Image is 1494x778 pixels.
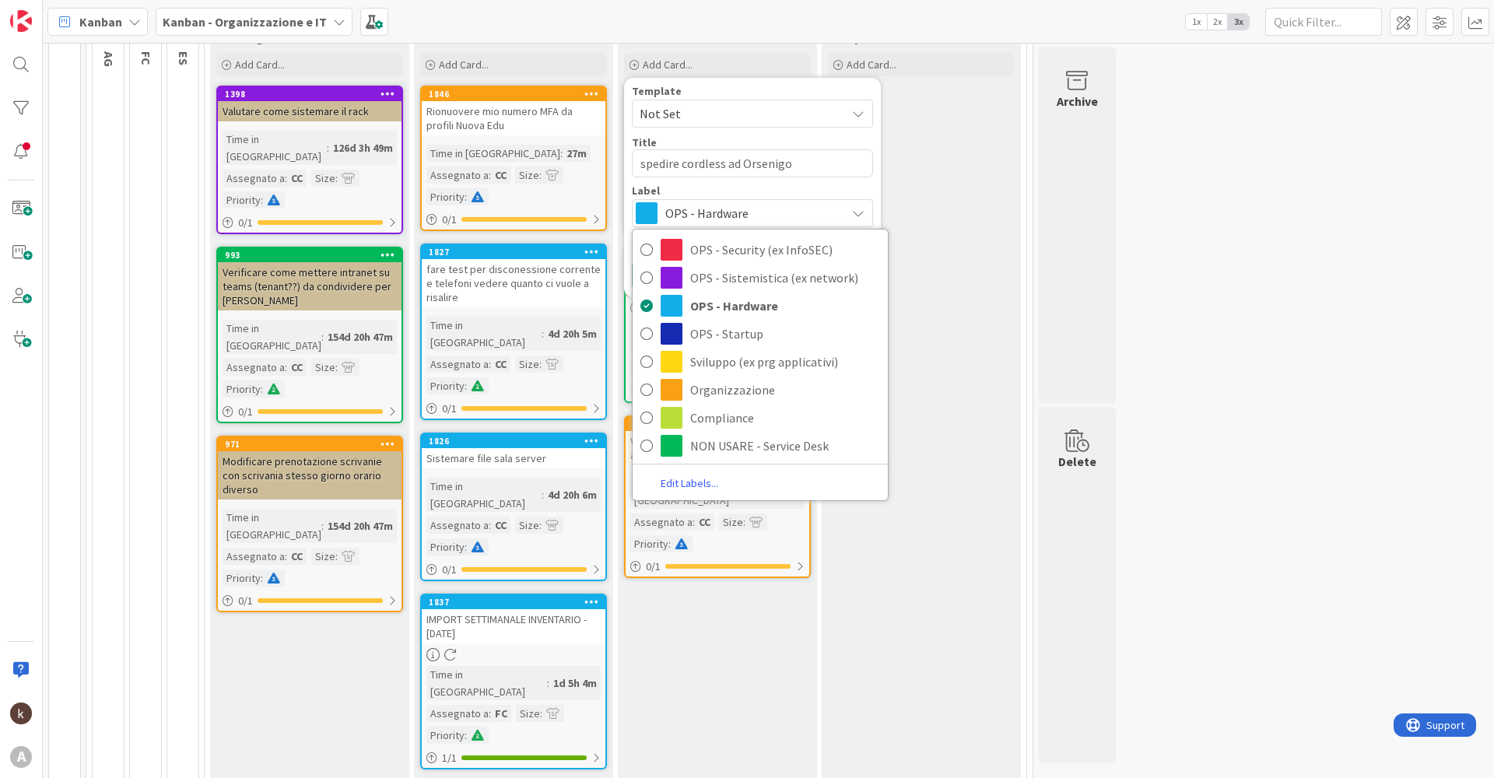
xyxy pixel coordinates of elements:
[429,89,605,100] div: 1846
[743,513,745,531] span: :
[426,705,489,722] div: Assegnato a
[422,210,605,230] div: 0/1
[327,139,329,156] span: :
[223,170,285,187] div: Assegnato a
[632,135,657,149] label: Title
[79,12,122,31] span: Kanban
[426,356,489,373] div: Assegnato a
[422,87,605,135] div: 1846Rionuovere mio numero MFA da profili Nuova Edu
[287,359,307,376] div: CC
[1186,14,1207,30] span: 1x
[218,402,402,422] div: 0/1
[261,380,263,398] span: :
[139,51,154,65] span: FC
[285,359,287,376] span: :
[690,350,880,373] span: Sviluppo (ex prg applicativi)
[1207,14,1228,30] span: 2x
[311,359,335,376] div: Size
[633,292,888,320] a: OPS - Hardware
[287,548,307,565] div: CC
[285,170,287,187] span: :
[442,562,457,578] span: 0 / 1
[563,145,591,162] div: 27m
[516,705,540,722] div: Size
[321,328,324,345] span: :
[539,356,542,373] span: :
[176,51,191,65] span: ES
[491,356,510,373] div: CC
[223,509,321,543] div: Time in [GEOGRAPHIC_DATA]
[690,378,880,401] span: Organizzazione
[693,513,695,531] span: :
[335,359,338,376] span: :
[465,538,467,555] span: :
[491,166,510,184] div: CC
[439,58,489,72] span: Add Card...
[223,320,321,354] div: Time in [GEOGRAPHIC_DATA]
[442,401,457,417] span: 0 / 1
[422,609,605,643] div: IMPORT SETTIMANALE INVENTARIO - [DATE]
[633,404,888,432] a: Compliance
[261,191,263,209] span: :
[422,245,605,259] div: 1827
[285,548,287,565] span: :
[422,748,605,768] div: 1/1
[632,149,873,177] textarea: spedire cordless ad Orsenigo
[539,517,542,534] span: :
[633,432,888,460] a: NON USARE - Service Desk
[630,380,668,397] div: Priority
[33,2,71,21] span: Support
[223,548,285,565] div: Assegnato a
[549,675,601,692] div: 1d 5h 4m
[238,593,253,609] span: 0 / 1
[426,666,547,700] div: Time in [GEOGRAPHIC_DATA]
[626,431,809,465] div: Verificare come implementare alberatura di org su Azure
[633,236,888,264] a: OPS - Security (ex InfoSEC)
[633,473,746,494] a: Edit Labels...
[491,517,510,534] div: CC
[223,131,327,165] div: Time in [GEOGRAPHIC_DATA]
[542,325,544,342] span: :
[442,212,457,228] span: 0 / 1
[218,87,402,121] div: 1398Valutare come sistemare il rack
[626,417,809,431] div: 1722
[426,377,465,394] div: Priority
[633,264,888,292] a: OPS - Sistemistica (ex network)
[238,215,253,231] span: 0 / 1
[630,358,693,375] div: Assegnato a
[1057,92,1098,110] div: Archive
[223,380,261,398] div: Priority
[311,170,335,187] div: Size
[218,262,402,310] div: Verificare come mettere intranet su teams (tenant??) da condividere per [PERSON_NAME]
[442,750,457,766] span: 1 / 1
[238,404,253,420] span: 0 / 1
[465,188,467,205] span: :
[491,705,511,722] div: FC
[1265,8,1382,36] input: Quick Filter...
[515,166,539,184] div: Size
[422,560,605,580] div: 0/1
[630,475,745,509] div: Time in [GEOGRAPHIC_DATA]
[235,58,285,72] span: Add Card...
[163,14,327,30] b: Kanban - Organizzazione e IT
[335,548,338,565] span: :
[324,517,397,534] div: 154d 20h 47m
[646,559,661,575] span: 0 / 1
[218,437,402,499] div: 971Modificare prenotazione scrivanie con scrivania stesso giorno orario diverso
[426,538,465,555] div: Priority
[329,139,397,156] div: 126d 3h 49m
[560,145,563,162] span: :
[429,247,605,258] div: 1827
[287,170,307,187] div: CC
[422,595,605,643] div: 1837IMPORT SETTIMANALE INVENTARIO - [DATE]
[429,597,605,608] div: 1837
[429,436,605,447] div: 1826
[218,87,402,101] div: 1398
[426,478,542,512] div: Time in [GEOGRAPHIC_DATA]
[630,319,735,353] div: Time in [GEOGRAPHIC_DATA]
[719,513,743,531] div: Size
[218,437,402,451] div: 971
[626,557,809,576] div: 0/1
[847,58,896,72] span: Add Card...
[668,535,671,552] span: :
